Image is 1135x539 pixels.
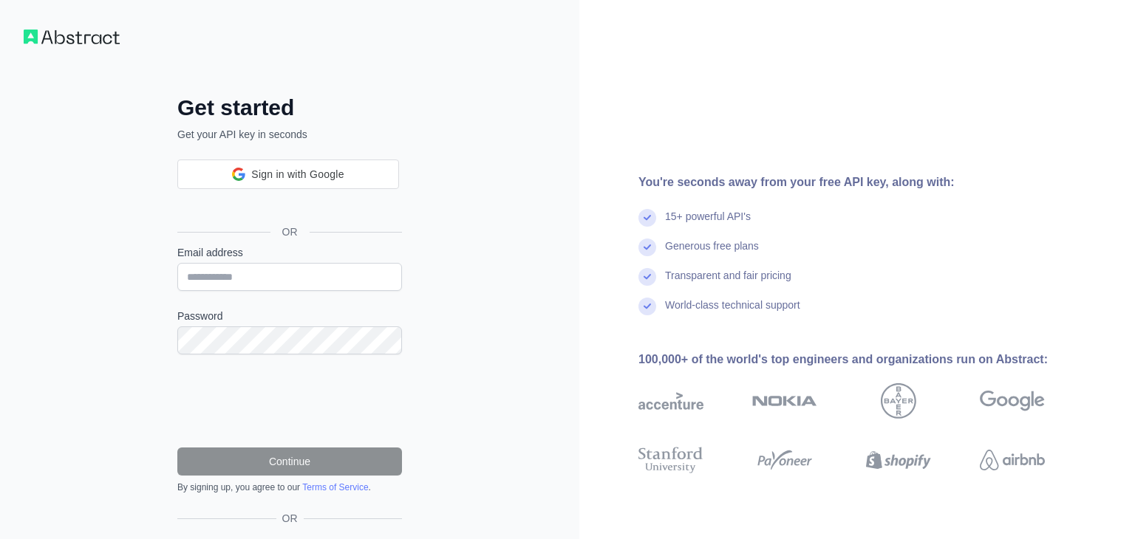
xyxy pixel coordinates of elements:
img: Workflow [24,30,120,44]
div: Sign in with Google [177,159,399,189]
div: By signing up, you agree to our . [177,481,402,493]
div: 100,000+ of the world's top engineers and organizations run on Abstract: [638,351,1092,368]
h2: Get started [177,95,402,121]
div: 15+ powerful API's [665,209,751,238]
span: OR [276,511,304,526]
a: Terms of Service [302,482,368,492]
img: google [980,383,1045,419]
button: Continue [177,447,402,476]
p: Get your API key in seconds [177,127,402,142]
img: check mark [638,268,656,286]
img: accenture [638,383,703,419]
div: Generous free plans [665,238,759,268]
div: Transparent and fair pricing [665,268,791,298]
img: nokia [752,383,817,419]
span: Sign in with Google [251,167,344,182]
img: airbnb [980,444,1045,476]
div: You're seconds away from your free API key, along with: [638,174,1092,191]
img: bayer [881,383,916,419]
iframe: Sign in with Google Button [170,188,406,220]
iframe: reCAPTCHA [177,372,402,430]
div: World-class technical support [665,298,800,327]
span: OR [270,224,310,239]
img: shopify [866,444,931,476]
img: check mark [638,238,656,256]
img: stanford university [638,444,703,476]
img: payoneer [752,444,817,476]
label: Password [177,309,402,323]
img: check mark [638,298,656,315]
label: Email address [177,245,402,260]
img: check mark [638,209,656,227]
